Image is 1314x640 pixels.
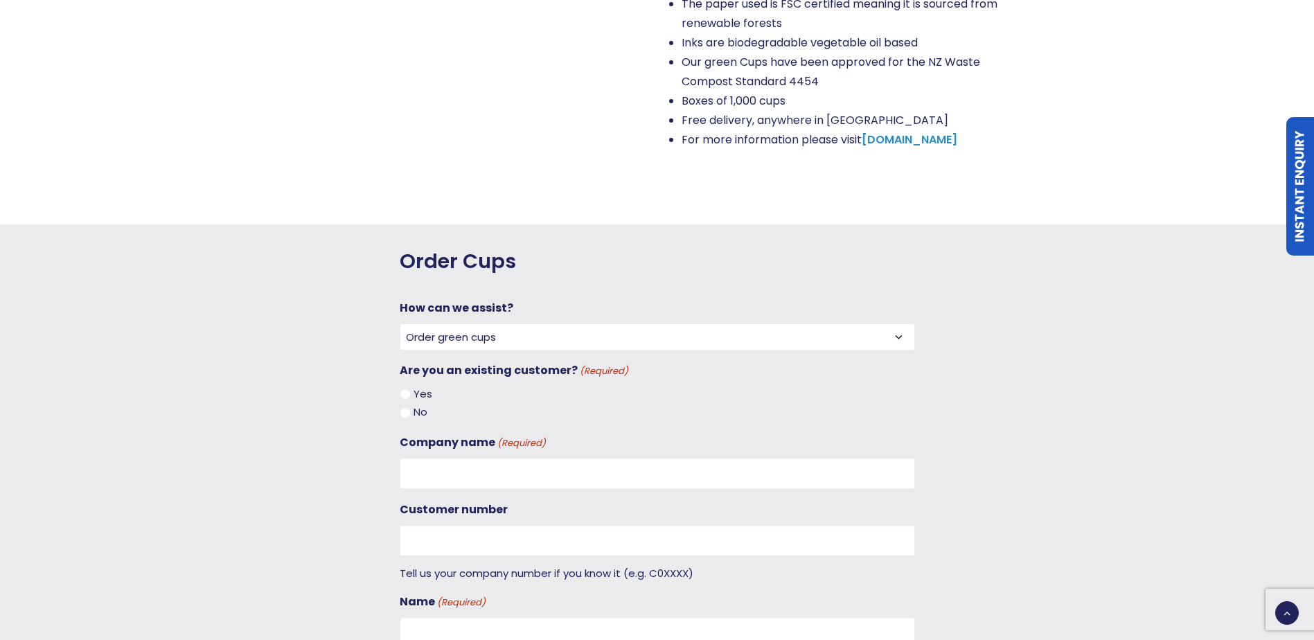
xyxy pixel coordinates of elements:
li: Boxes of 1,000 cups [682,91,1004,111]
li: For more information please visit [682,130,1004,150]
li: Free delivery, anywhere in [GEOGRAPHIC_DATA] [682,111,1004,130]
label: No [414,403,427,421]
label: Customer number [400,500,508,519]
label: Yes [414,385,432,403]
label: Name [400,592,486,612]
li: Inks are biodegradable vegetable oil based [682,33,1004,53]
a: Instant Enquiry [1286,117,1314,256]
legend: Are you an existing customer? [400,362,628,379]
li: Our green Cups have been approved for the NZ Waste Compost Standard 4454 [682,53,1004,91]
span: (Required) [436,595,486,611]
span: Order Cups [400,249,516,274]
span: (Required) [578,364,628,378]
a: [DOMAIN_NAME] [862,132,957,148]
span: (Required) [496,436,546,452]
div: Tell us your company number if you know it (e.g. C0XXXX) [400,556,915,581]
label: How can we assist? [400,299,513,318]
iframe: Chatbot [1223,549,1295,621]
label: Company name [400,433,546,452]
